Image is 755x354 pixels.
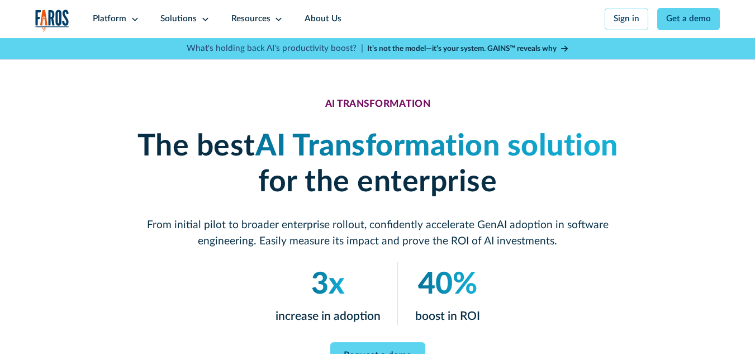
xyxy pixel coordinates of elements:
img: Logo of the analytics and reporting company Faros. [35,10,69,32]
em: 40% [418,270,477,300]
p: From initial pilot to broader enterprise rollout, confidently accelerate GenAI adoption in softwa... [121,218,634,249]
p: What's holding back AI's productivity boost? | [187,43,363,55]
a: It’s not the model—it’s your system. GAINS™ reveals why [367,43,568,54]
a: Sign in [605,8,649,30]
em: AI Transformation solution [255,131,618,161]
div: AI TRANSFORMATION [325,98,430,110]
strong: for the enterprise [258,167,497,197]
em: 3x [311,270,344,300]
strong: The best [137,131,255,161]
strong: It’s not the model—it’s your system. GAINS™ reveals why [367,45,557,53]
p: boost in ROI [415,308,480,325]
div: Platform [93,13,126,26]
a: Get a demo [657,8,720,30]
div: Resources [231,13,270,26]
div: Solutions [160,13,197,26]
p: increase in adoption [275,308,380,325]
a: home [35,10,69,32]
